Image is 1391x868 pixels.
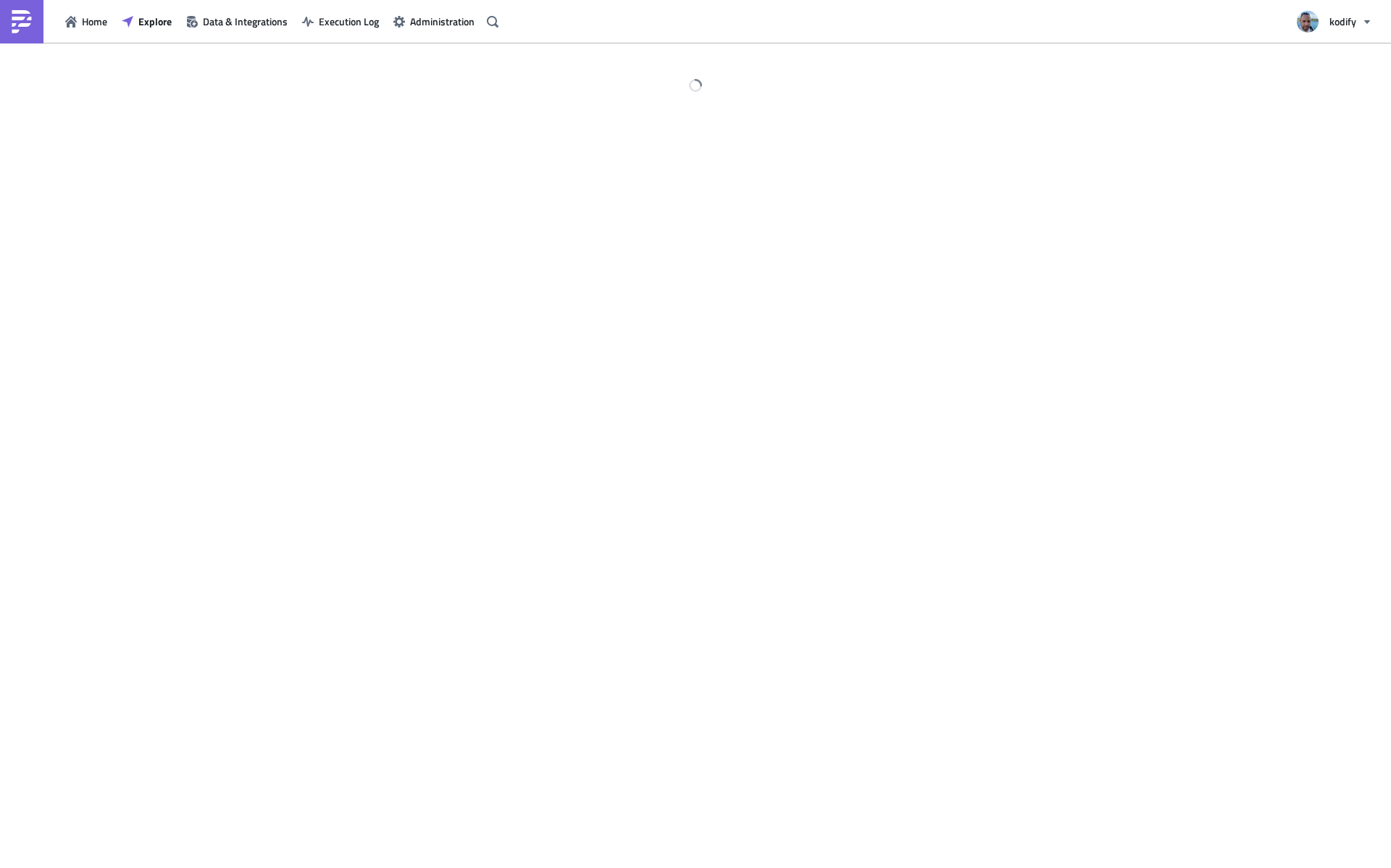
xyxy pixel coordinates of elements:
[1329,14,1356,29] span: kodify
[386,10,482,33] button: Administration
[138,14,172,29] span: Explore
[58,10,114,33] button: Home
[10,10,33,33] img: PushMetrics
[1295,9,1320,34] img: Avatar
[203,14,288,29] span: Data & Integrations
[319,14,379,29] span: Execution Log
[179,10,295,33] button: Data & Integrations
[410,14,475,29] span: Administration
[82,14,107,29] span: Home
[295,10,386,33] button: Execution Log
[1288,6,1380,38] button: kodify
[114,10,179,33] button: Explore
